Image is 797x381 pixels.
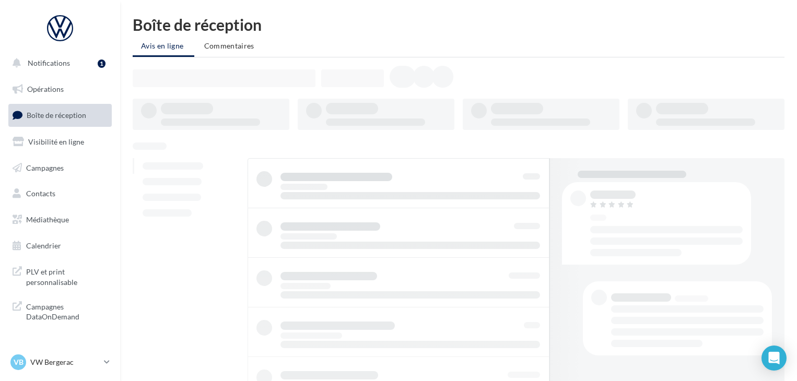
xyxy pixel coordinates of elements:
span: Contacts [26,189,55,198]
a: Campagnes DataOnDemand [6,295,114,326]
a: Calendrier [6,235,114,257]
button: Notifications 1 [6,52,110,74]
a: PLV et print personnalisable [6,260,114,291]
a: VB VW Bergerac [8,352,112,372]
span: Médiathèque [26,215,69,224]
div: Boîte de réception [133,17,784,32]
span: Commentaires [204,41,254,50]
span: Calendrier [26,241,61,250]
a: Médiathèque [6,209,114,231]
div: 1 [98,59,106,68]
a: Boîte de réception [6,104,114,126]
span: Boîte de réception [27,111,86,120]
span: Campagnes [26,163,64,172]
span: Notifications [28,58,70,67]
a: Visibilité en ligne [6,131,114,153]
span: Visibilité en ligne [28,137,84,146]
a: Campagnes [6,157,114,179]
span: Campagnes DataOnDemand [26,300,108,322]
span: VB [14,357,24,367]
a: Opérations [6,78,114,100]
p: VW Bergerac [30,357,100,367]
span: PLV et print personnalisable [26,265,108,287]
a: Contacts [6,183,114,205]
div: Open Intercom Messenger [761,346,787,371]
span: Opérations [27,85,64,93]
